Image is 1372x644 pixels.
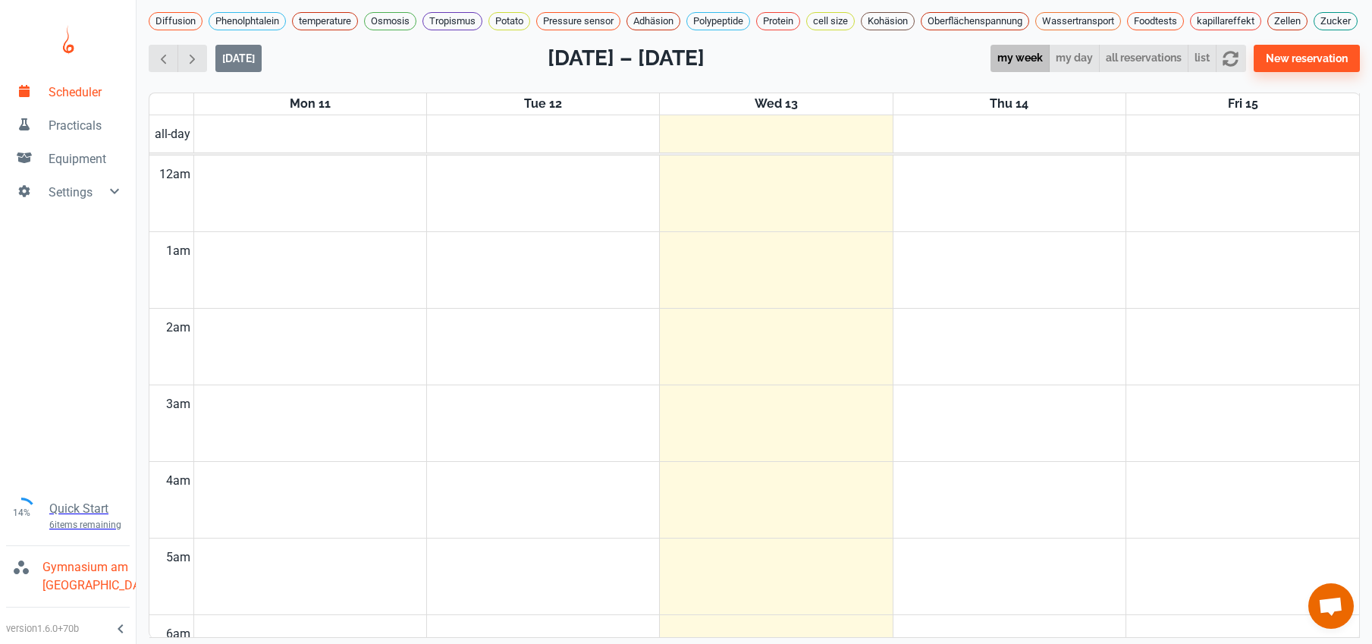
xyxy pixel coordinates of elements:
div: Protein [756,12,800,30]
a: August 14, 2025 [987,93,1031,115]
span: Kohäsion [862,14,914,29]
div: 4am [163,462,193,500]
div: Wassertransport [1035,12,1121,30]
div: Foodtests [1127,12,1184,30]
span: Potato [489,14,529,29]
button: Previous week [149,45,178,73]
button: refresh [1216,45,1245,73]
a: August 13, 2025 [752,93,801,115]
div: kapillareffekt [1190,12,1261,30]
span: Phenolphtalein [209,14,285,29]
button: my week [991,45,1050,73]
span: Wassertransport [1036,14,1120,29]
button: list [1188,45,1217,73]
div: Polypeptide [686,12,750,30]
a: August 15, 2025 [1225,93,1261,115]
span: Tropismus [423,14,482,29]
span: Zucker [1314,14,1357,29]
div: Kohäsion [861,12,915,30]
span: Adhäsion [627,14,680,29]
div: Phenolphtalein [209,12,286,30]
div: Adhäsion [626,12,680,30]
div: Zellen [1267,12,1308,30]
div: 12am [156,156,193,193]
span: Foodtests [1128,14,1183,29]
span: Zellen [1268,14,1307,29]
div: 2am [163,309,193,347]
div: 1am [163,232,193,270]
h2: [DATE] – [DATE] [548,42,705,74]
div: Potato [488,12,530,30]
div: Osmosis [364,12,416,30]
button: New reservation [1254,45,1360,72]
span: Polypeptide [687,14,749,29]
div: 5am [163,539,193,576]
span: temperature [293,14,357,29]
span: all-day [152,125,193,143]
div: Zucker [1314,12,1358,30]
a: August 12, 2025 [521,93,565,115]
div: Oberflächenspannung [921,12,1029,30]
a: Chat öffnen [1308,583,1354,629]
span: Protein [757,14,799,29]
div: temperature [292,12,358,30]
span: Diffusion [149,14,202,29]
button: my day [1049,45,1100,73]
span: Osmosis [365,14,416,29]
div: Pressure sensor [536,12,620,30]
button: all reservations [1099,45,1188,73]
div: 3am [163,385,193,423]
span: Oberflächenspannung [921,14,1028,29]
span: Pressure sensor [537,14,620,29]
button: [DATE] [215,45,262,72]
div: Tropismus [422,12,482,30]
div: cell size [806,12,855,30]
span: kapillareffekt [1191,14,1261,29]
a: August 11, 2025 [287,93,334,115]
button: Next week [177,45,207,73]
span: cell size [807,14,854,29]
div: Diffusion [149,12,203,30]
